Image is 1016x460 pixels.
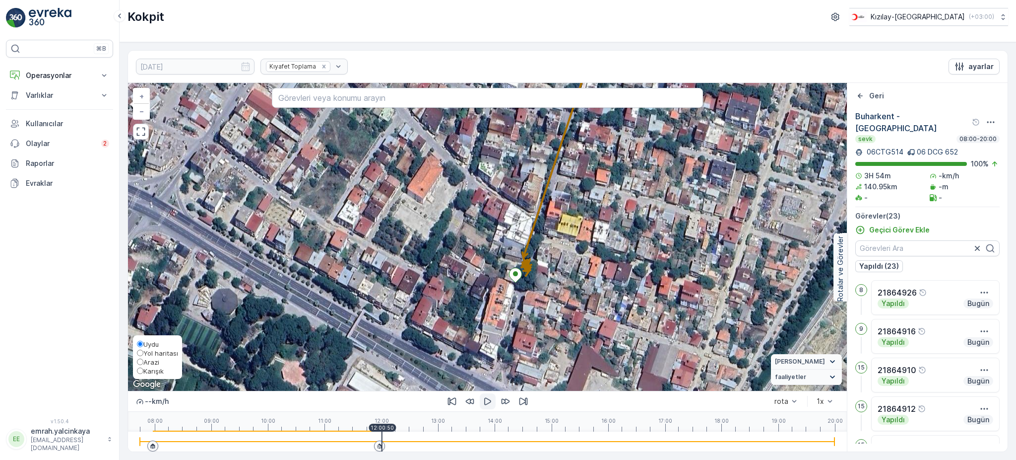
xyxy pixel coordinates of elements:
summary: faaliyetler [771,370,842,385]
p: 18:00 [714,418,729,424]
a: Geçici Görev Ekle [855,225,930,235]
img: logo [6,8,26,28]
p: 06 DCG 652 [917,147,958,157]
input: Yol haritası [137,350,143,356]
a: Raporlar [6,153,113,173]
a: Geri [855,91,884,101]
p: 15 [858,402,865,410]
p: Yapıldı [881,299,906,308]
p: 16:00 [601,418,616,424]
div: Yardım Araç İkonu [919,289,927,297]
span: Arazi [143,358,159,366]
p: 3H 54m [864,171,891,181]
p: 20:00 [827,418,843,424]
p: Geçici Görev Ekle [869,225,930,235]
a: Evraklar [6,173,113,193]
p: 21864912 [878,403,916,415]
span: [PERSON_NAME] [775,358,825,366]
div: Yardım Araç İkonu [918,366,926,374]
p: Bugün [966,337,990,347]
input: Karışık [137,368,143,374]
p: -km/h [939,171,959,181]
button: EEemrah.yalcinkaya[EMAIL_ADDRESS][DOMAIN_NAME] [6,426,113,452]
button: Kızılay-[GEOGRAPHIC_DATA](+03:00) [849,8,1008,26]
p: ⌘B [96,45,106,53]
p: 21864916 [878,325,916,337]
div: EE [8,431,24,447]
div: Yardım Araç İkonu [918,327,926,335]
p: - [864,193,868,203]
p: [EMAIL_ADDRESS][DOMAIN_NAME] [31,436,102,452]
p: Bugün [966,376,990,386]
div: Yardım Araç İkonu [918,405,926,413]
p: 9 [859,325,863,333]
span: − [139,107,144,115]
div: Yardım Araç İkonu [919,444,927,452]
p: 17:00 [658,418,672,424]
p: Varlıklar [26,90,93,100]
p: 21864920 [878,442,917,454]
p: 21864910 [878,364,916,376]
a: Olaylar2 [6,134,113,153]
p: Görevler ( 23 ) [855,211,1000,221]
button: Varlıklar [6,85,113,105]
p: Kullanıcılar [26,119,109,129]
p: -m [939,182,949,192]
p: Geri [869,91,884,101]
div: rota [774,397,788,405]
span: Uydu [143,340,159,348]
p: 8 [859,286,863,294]
a: Kullanıcılar [6,114,113,134]
div: 1x [817,397,824,405]
p: - [939,193,942,203]
input: Görevleri veya konumu arayın [272,88,703,108]
a: Uzaklaştır [134,104,149,119]
p: 10:00 [261,418,275,424]
p: 15 [858,441,865,449]
span: faaliyetler [775,373,806,381]
input: Arazi [137,359,143,365]
p: ( +03:00 ) [969,13,994,21]
p: 15 [858,364,865,372]
p: Evraklar [26,178,109,188]
p: Yapıldı [881,337,906,347]
p: 21864926 [878,287,917,299]
a: Yakınlaştır [134,89,149,104]
p: 12:00 [375,418,389,424]
p: Buharkent - [GEOGRAPHIC_DATA] [855,110,970,134]
p: 06CTG514 [865,147,903,157]
button: ayarlar [949,59,1000,75]
p: sevk [857,135,874,143]
p: emrah.yalcinkaya [31,426,102,436]
p: Kokpit [127,9,164,25]
p: Kızılay-[GEOGRAPHIC_DATA] [871,12,965,22]
p: 12:00:50 [371,425,394,431]
img: logo_light-DOdMpM7g.png [29,8,71,28]
p: Yapıldı (23) [859,261,899,271]
summary: [PERSON_NAME] [771,354,842,370]
input: dd/mm/yyyy [136,59,254,75]
p: 13:00 [431,418,445,424]
p: Yapıldı [881,415,906,425]
input: Görevleri Ara [855,240,1000,256]
p: Raporlar [26,158,109,168]
p: Yapıldı [881,376,906,386]
p: 2 [103,140,107,148]
p: Bugün [966,415,990,425]
p: 15:00 [545,418,559,424]
p: Bugün [966,299,990,308]
button: Yapıldı (23) [855,260,903,272]
p: Operasyonlar [26,71,93,80]
p: 100 % [971,159,989,169]
div: Yardım Araç İkonu [972,118,980,126]
p: 14:00 [488,418,502,424]
p: 19:00 [771,418,786,424]
button: Operasyonlar [6,66,113,85]
p: 08:00 [147,418,163,424]
p: 140.95km [864,182,897,192]
p: -- km/h [145,396,169,406]
p: Rotalar ve Görevler [835,236,845,302]
p: ayarlar [968,62,994,72]
span: + [139,92,144,100]
span: v 1.50.4 [6,418,113,424]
